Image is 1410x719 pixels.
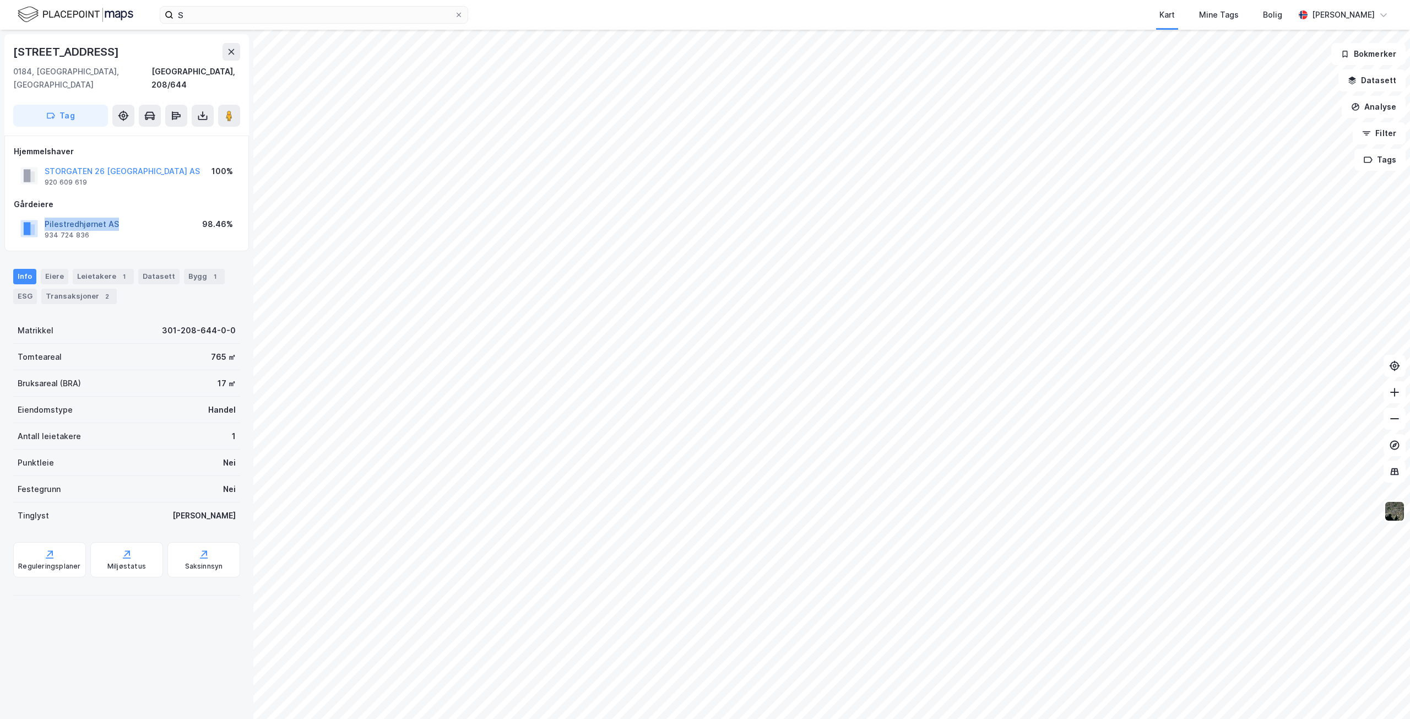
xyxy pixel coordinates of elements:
div: 100% [211,165,233,178]
iframe: Chat Widget [1355,666,1410,719]
div: Tomteareal [18,350,62,364]
div: Nei [223,483,236,496]
div: Eiere [41,269,68,284]
div: Kart [1159,8,1175,21]
div: Info [13,269,36,284]
div: 2 [101,291,112,302]
div: [PERSON_NAME] [1312,8,1375,21]
div: Antall leietakere [18,430,81,443]
div: Datasett [138,269,180,284]
div: 0184, [GEOGRAPHIC_DATA], [GEOGRAPHIC_DATA] [13,65,151,91]
button: Filter [1353,122,1406,144]
div: Bruksareal (BRA) [18,377,81,390]
button: Datasett [1338,69,1406,91]
div: Tinglyst [18,509,49,522]
div: Matrikkel [18,324,53,337]
div: [PERSON_NAME] [172,509,236,522]
div: Handel [208,403,236,417]
button: Tags [1354,149,1406,171]
div: Gårdeiere [14,198,240,211]
div: Punktleie [18,456,54,469]
div: Transaksjoner [41,289,117,304]
div: 765 ㎡ [211,350,236,364]
div: Bygg [184,269,225,284]
div: Festegrunn [18,483,61,496]
div: 1 [232,430,236,443]
div: [STREET_ADDRESS] [13,43,121,61]
div: Eiendomstype [18,403,73,417]
div: Kontrollprogram for chat [1355,666,1410,719]
div: Hjemmelshaver [14,145,240,158]
div: 1 [118,271,129,282]
img: 9k= [1384,501,1405,522]
div: Leietakere [73,269,134,284]
input: Søk på adresse, matrikkel, gårdeiere, leietakere eller personer [173,7,454,23]
div: 17 ㎡ [218,377,236,390]
div: Nei [223,456,236,469]
div: 98.46% [202,218,233,231]
div: 1 [209,271,220,282]
div: 934 724 836 [45,231,89,240]
div: Bolig [1263,8,1282,21]
div: Saksinnsyn [185,562,223,571]
img: logo.f888ab2527a4732fd821a326f86c7f29.svg [18,5,133,24]
button: Bokmerker [1331,43,1406,65]
button: Tag [13,105,108,127]
button: Analyse [1342,96,1406,118]
div: Mine Tags [1199,8,1239,21]
div: Miljøstatus [107,562,146,571]
div: 920 609 619 [45,178,87,187]
div: ESG [13,289,37,304]
div: 301-208-644-0-0 [162,324,236,337]
div: Reguleringsplaner [18,562,80,571]
div: [GEOGRAPHIC_DATA], 208/644 [151,65,240,91]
